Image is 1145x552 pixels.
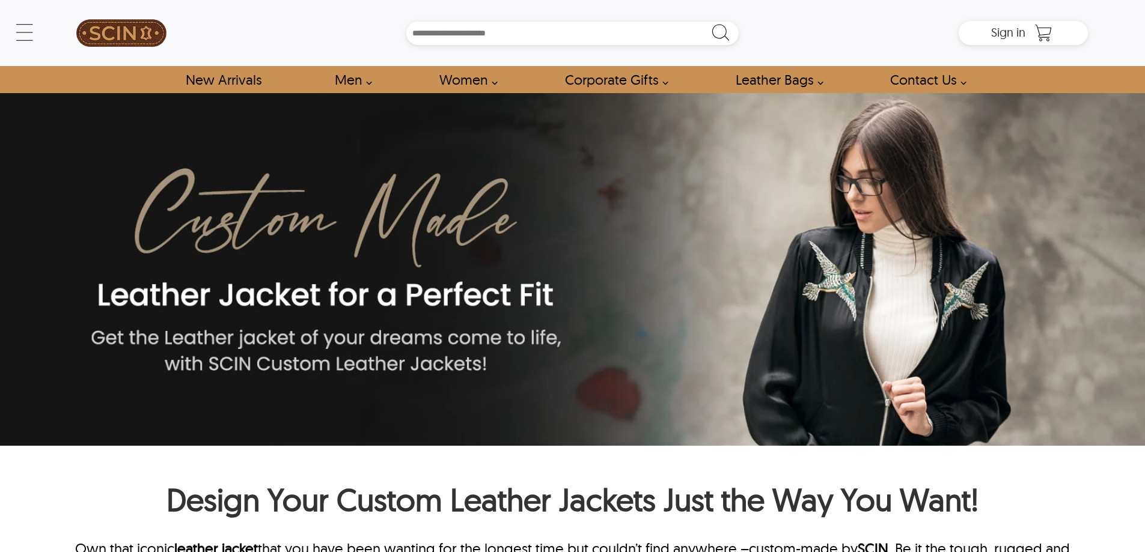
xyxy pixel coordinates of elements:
a: Sign in [991,29,1025,38]
a: Shop New Arrivals [172,66,275,93]
a: Shopping Cart [1031,24,1055,42]
a: Shop Women Leather Jackets [426,66,504,93]
h1: Design Your Custom Leather Jackets Just the Way You Want! [57,480,1088,525]
a: shop men's leather jackets [321,66,379,93]
img: SCIN [76,6,166,60]
span: Sign in [991,25,1025,40]
a: Shop Leather Corporate Gifts [551,66,675,93]
a: SCIN [57,6,186,60]
a: Shop Leather Bags [722,66,830,93]
a: contact-us [876,66,973,93]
